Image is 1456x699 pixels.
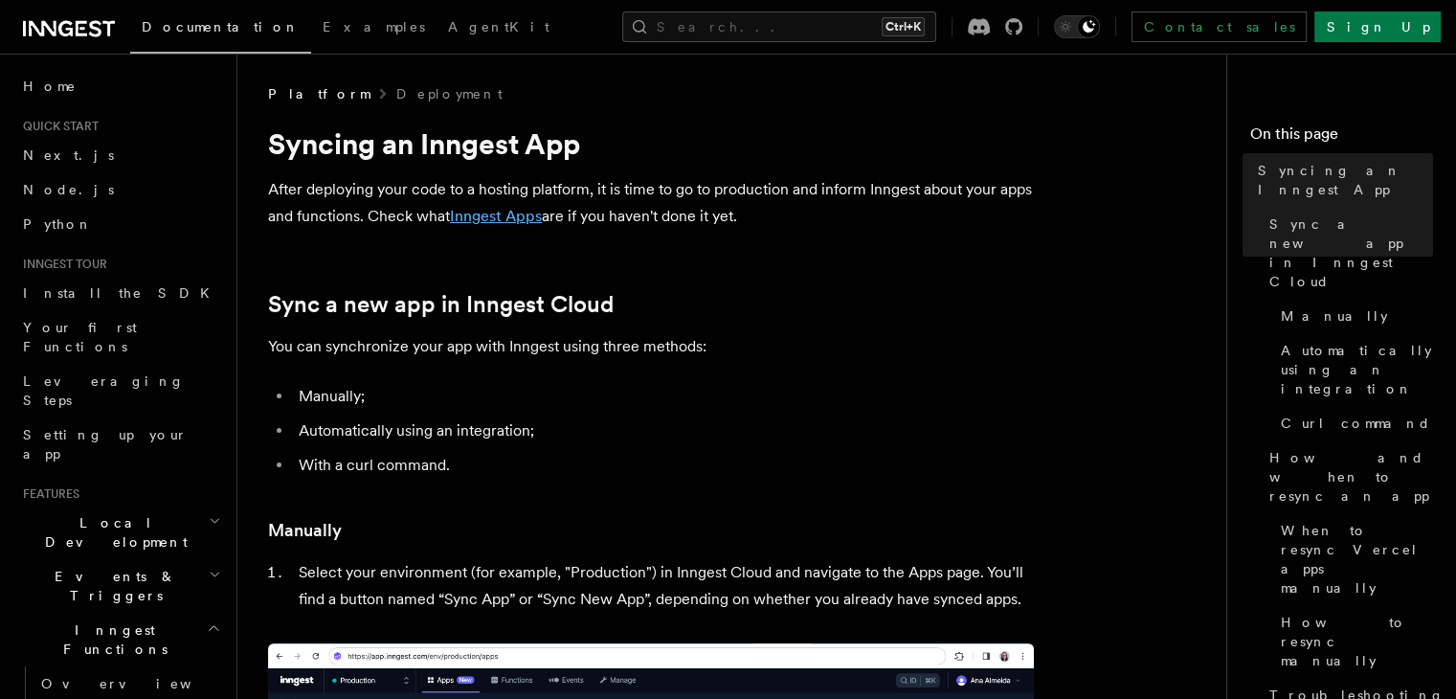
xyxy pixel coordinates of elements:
span: Node.js [23,182,114,197]
button: Inngest Functions [15,613,225,666]
span: Leveraging Steps [23,373,185,408]
a: Deployment [396,84,503,103]
a: Install the SDK [15,276,225,310]
span: Install the SDK [23,285,221,301]
span: Platform [268,84,370,103]
button: Toggle dark mode [1054,15,1100,38]
a: Sync a new app in Inngest Cloud [268,291,614,318]
span: Inngest tour [15,257,107,272]
span: Manually [1281,306,1388,326]
p: You can synchronize your app with Inngest using three methods: [268,333,1034,360]
span: Next.js [23,147,114,163]
span: Automatically using an integration [1281,341,1433,398]
span: Your first Functions [23,320,137,354]
span: Setting up your app [23,427,188,462]
a: Curl command [1273,406,1433,440]
a: Your first Functions [15,310,225,364]
a: Next.js [15,138,225,172]
span: Sync a new app in Inngest Cloud [1269,214,1433,291]
a: Sign Up [1314,11,1441,42]
a: AgentKit [437,6,561,52]
span: Features [15,486,79,502]
h4: On this page [1250,123,1433,153]
kbd: Ctrl+K [882,17,925,36]
span: Syncing an Inngest App [1258,161,1433,199]
a: Sync a new app in Inngest Cloud [1262,207,1433,299]
span: AgentKit [448,19,549,34]
span: Examples [323,19,425,34]
li: Automatically using an integration; [293,417,1034,444]
button: Search...Ctrl+K [622,11,936,42]
h1: Syncing an Inngest App [268,126,1034,161]
li: Select your environment (for example, "Production") in Inngest Cloud and navigate to the Apps pag... [293,559,1034,613]
span: How to resync manually [1281,613,1433,670]
a: How to resync manually [1273,605,1433,678]
span: Python [23,216,93,232]
a: Automatically using an integration [1273,333,1433,406]
span: When to resync Vercel apps manually [1281,521,1433,598]
span: Inngest Functions [15,620,207,659]
a: How and when to resync an app [1262,440,1433,513]
span: Quick start [15,119,99,134]
span: Local Development [15,513,209,552]
a: Home [15,69,225,103]
span: Curl command [1281,414,1431,433]
a: Manually [268,517,342,544]
a: Manually [1273,299,1433,333]
p: After deploying your code to a hosting platform, it is time to go to production and inform Innges... [268,176,1034,230]
span: Home [23,77,77,96]
span: Events & Triggers [15,567,209,605]
a: Examples [311,6,437,52]
a: Contact sales [1131,11,1307,42]
span: Overview [41,676,238,691]
a: Node.js [15,172,225,207]
button: Local Development [15,506,225,559]
a: Documentation [130,6,311,54]
span: How and when to resync an app [1269,448,1433,506]
a: Inngest Apps [450,207,542,225]
li: With a curl command. [293,452,1034,479]
span: Documentation [142,19,300,34]
a: Setting up your app [15,417,225,471]
a: Python [15,207,225,241]
a: When to resync Vercel apps manually [1273,513,1433,605]
a: Syncing an Inngest App [1250,153,1433,207]
a: Leveraging Steps [15,364,225,417]
li: Manually; [293,383,1034,410]
button: Events & Triggers [15,559,225,613]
